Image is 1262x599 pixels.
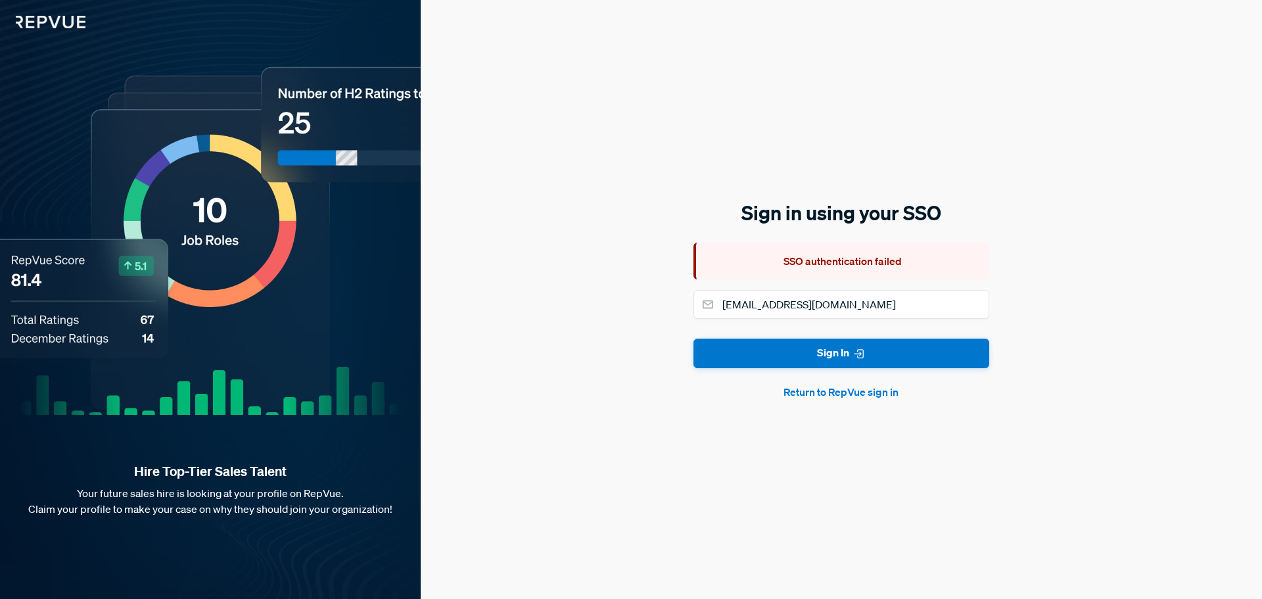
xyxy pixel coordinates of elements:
[693,199,989,227] h5: Sign in using your SSO
[21,463,400,480] strong: Hire Top-Tier Sales Talent
[21,485,400,517] p: Your future sales hire is looking at your profile on RepVue. Claim your profile to make your case...
[693,243,989,279] div: SSO authentication failed
[693,339,989,368] button: Sign In
[693,290,989,319] input: Email address
[693,384,989,400] button: Return to RepVue sign in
